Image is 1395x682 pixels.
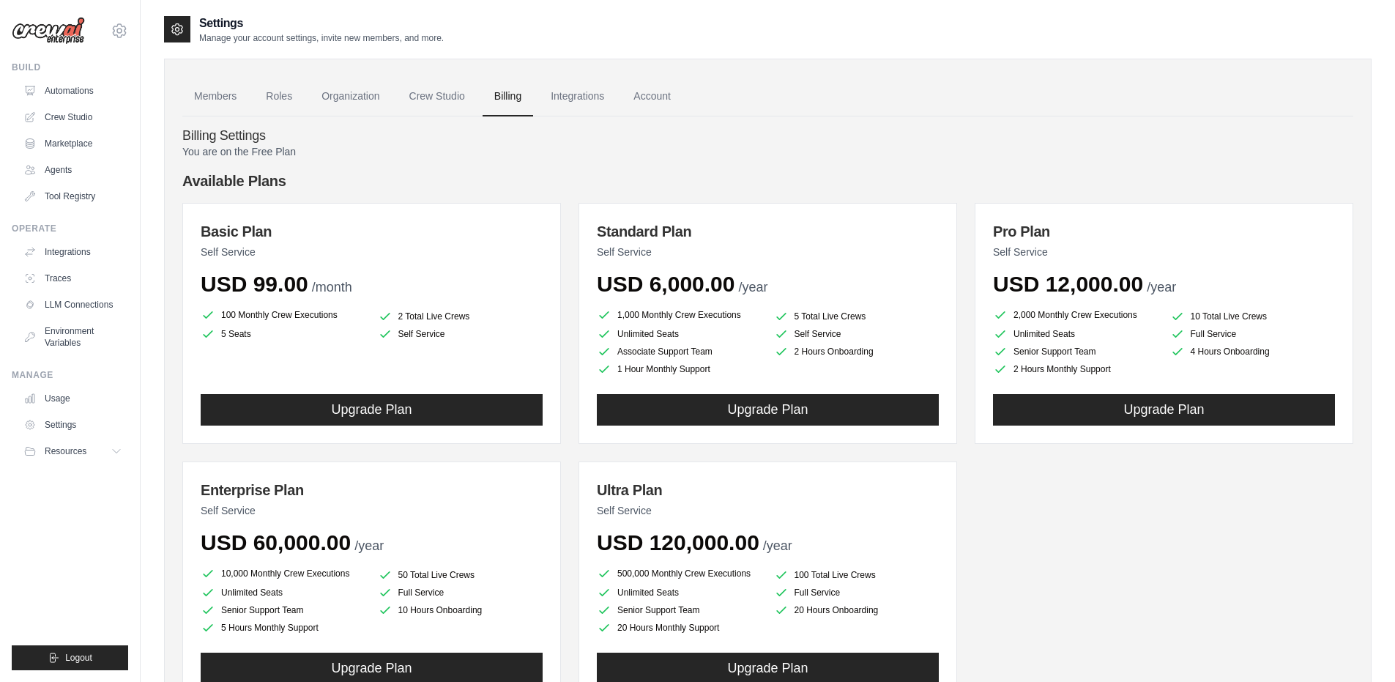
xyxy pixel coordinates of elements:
[18,319,128,355] a: Environment Variables
[18,79,128,103] a: Automations
[993,272,1143,296] span: USD 12,000.00
[774,603,940,618] li: 20 Hours Onboarding
[993,327,1158,341] li: Unlimited Seats
[201,565,366,582] li: 10,000 Monthly Crew Executions
[597,394,939,426] button: Upgrade Plan
[597,306,762,324] li: 1,000 Monthly Crew Executions
[774,585,940,600] li: Full Service
[201,306,366,324] li: 100 Monthly Crew Executions
[1170,309,1336,324] li: 10 Total Live Crews
[622,77,682,116] a: Account
[738,280,767,294] span: /year
[354,538,384,553] span: /year
[18,105,128,129] a: Crew Studio
[774,327,940,341] li: Self Service
[597,480,939,500] h3: Ultra Plan
[597,585,762,600] li: Unlimited Seats
[201,530,351,555] span: USD 60,000.00
[201,245,543,259] p: Self Service
[483,77,533,116] a: Billing
[597,221,939,242] h3: Standard Plan
[378,327,543,341] li: Self Service
[993,245,1335,259] p: Self Service
[45,445,86,457] span: Resources
[1147,280,1176,294] span: /year
[597,272,734,296] span: USD 6,000.00
[310,77,391,116] a: Organization
[201,221,543,242] h3: Basic Plan
[378,585,543,600] li: Full Service
[774,309,940,324] li: 5 Total Live Crews
[182,128,1353,144] h4: Billing Settings
[597,530,759,555] span: USD 120,000.00
[12,369,128,381] div: Manage
[182,171,1353,191] h4: Available Plans
[201,503,543,518] p: Self Service
[182,144,1353,159] p: You are on the Free Plan
[597,245,939,259] p: Self Service
[18,387,128,410] a: Usage
[398,77,477,116] a: Crew Studio
[378,309,543,324] li: 2 Total Live Crews
[763,538,792,553] span: /year
[12,62,128,73] div: Build
[18,267,128,290] a: Traces
[993,394,1335,426] button: Upgrade Plan
[597,362,762,377] li: 1 Hour Monthly Support
[201,620,366,635] li: 5 Hours Monthly Support
[378,568,543,582] li: 50 Total Live Crews
[65,652,92,664] span: Logout
[182,77,248,116] a: Members
[18,185,128,208] a: Tool Registry
[18,413,128,437] a: Settings
[18,240,128,264] a: Integrations
[201,480,543,500] h3: Enterprise Plan
[201,585,366,600] li: Unlimited Seats
[18,440,128,463] button: Resources
[597,620,762,635] li: 20 Hours Monthly Support
[18,293,128,316] a: LLM Connections
[12,223,128,234] div: Operate
[993,306,1158,324] li: 2,000 Monthly Crew Executions
[774,568,940,582] li: 100 Total Live Crews
[201,603,366,618] li: Senior Support Team
[597,327,762,341] li: Unlimited Seats
[597,565,762,582] li: 500,000 Monthly Crew Executions
[312,280,352,294] span: /month
[539,77,616,116] a: Integrations
[12,645,128,670] button: Logout
[1170,327,1336,341] li: Full Service
[597,344,762,359] li: Associate Support Team
[378,603,543,618] li: 10 Hours Onboarding
[12,17,85,45] img: Logo
[201,272,308,296] span: USD 99.00
[18,158,128,182] a: Agents
[993,221,1335,242] h3: Pro Plan
[993,362,1158,377] li: 2 Hours Monthly Support
[597,603,762,618] li: Senior Support Team
[993,344,1158,359] li: Senior Support Team
[254,77,304,116] a: Roles
[201,327,366,341] li: 5 Seats
[1170,344,1336,359] li: 4 Hours Onboarding
[18,132,128,155] a: Marketplace
[774,344,940,359] li: 2 Hours Onboarding
[201,394,543,426] button: Upgrade Plan
[597,503,939,518] p: Self Service
[199,15,444,32] h2: Settings
[199,32,444,44] p: Manage your account settings, invite new members, and more.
